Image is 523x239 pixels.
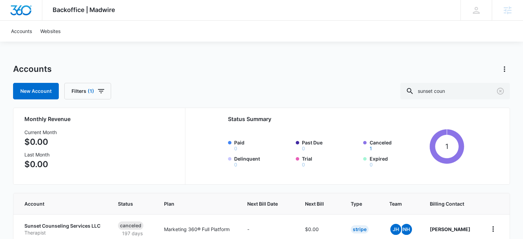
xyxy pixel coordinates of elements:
span: Next Bill [305,200,325,207]
label: Delinquent [234,155,292,167]
h3: Last Month [24,151,57,158]
label: Canceled [369,139,427,151]
p: $0.00 [24,136,57,148]
tspan: 1 [445,142,448,151]
button: home [488,224,499,235]
button: Clear [495,86,506,97]
span: Status [118,200,138,207]
button: Canceled [369,146,372,151]
span: Backoffice | Madwire [53,6,115,13]
p: Sunset Counseling Services LLC [24,222,101,229]
h2: Status Summary [228,115,464,123]
a: New Account [13,83,59,99]
button: Filters(1) [64,83,111,99]
a: Websites [36,21,65,42]
p: Marketing 360® Full Platform [164,226,231,233]
label: Paid [234,139,292,151]
div: Stripe [351,225,369,233]
a: Accounts [7,21,36,42]
span: Next Bill Date [247,200,279,207]
div: Canceled [118,221,143,230]
span: Billing Contact [430,200,471,207]
p: $0.00 [24,158,57,171]
input: Search [400,83,510,99]
p: Therapist [24,229,101,236]
span: Team [389,200,403,207]
label: Expired [369,155,427,167]
a: Sunset Counseling Services LLCTherapist [24,222,101,236]
p: 197 days [118,230,147,237]
span: Account [24,200,91,207]
h2: Monthly Revenue [24,115,177,123]
span: JH [390,224,401,235]
label: Trial [302,155,359,167]
h1: Accounts [13,64,52,74]
span: Plan [164,200,231,207]
button: Actions [499,64,510,75]
span: NH [401,224,412,235]
label: Past Due [302,139,359,151]
span: (1) [88,89,94,94]
span: Type [351,200,362,207]
h3: Current Month [24,129,57,136]
strong: [PERSON_NAME] [430,226,470,232]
